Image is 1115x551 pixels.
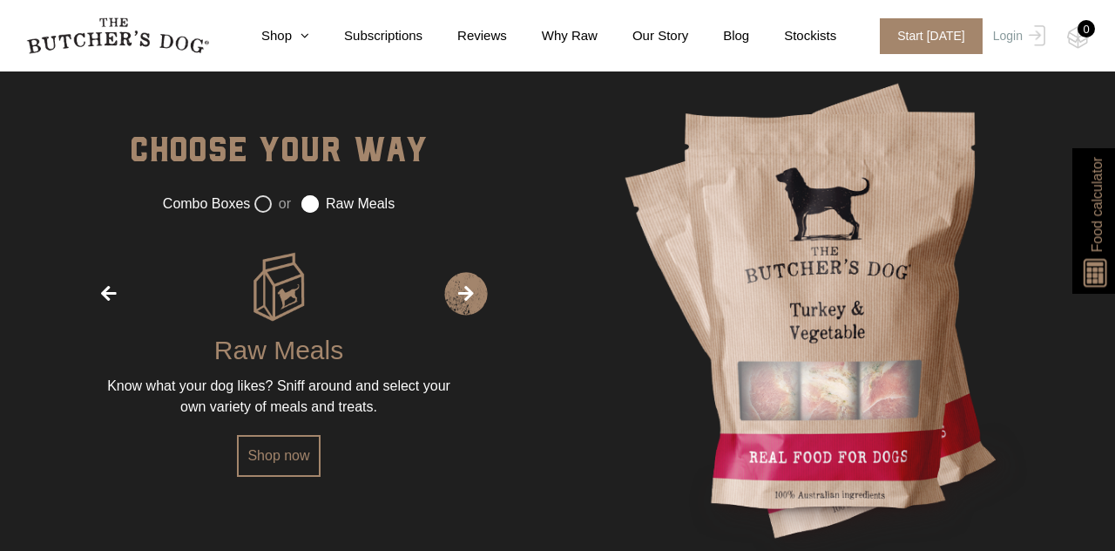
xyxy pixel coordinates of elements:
[862,18,989,54] a: Start [DATE]
[214,322,343,376] div: Raw Meals
[163,194,251,214] label: Combo Boxes
[444,272,488,316] span: Next
[1078,20,1095,37] div: 0
[130,124,428,194] div: Choose your way
[226,26,309,46] a: Shop
[237,435,320,477] a: Shop now
[1086,157,1107,252] span: Food calculator
[87,272,131,316] span: Previous
[309,26,422,46] a: Subscriptions
[422,26,507,46] a: Reviews
[880,18,983,54] span: Start [DATE]
[989,18,1045,54] a: Login
[598,26,688,46] a: Our Story
[254,195,291,213] label: or
[749,26,836,46] a: Stockists
[105,376,453,418] div: Know what your dog likes? Sniff around and select your own variety of meals and treats.
[688,26,749,46] a: Blog
[301,195,395,213] label: Raw Meals
[1067,26,1089,49] img: TBD_Cart-Empty.png
[507,26,598,46] a: Why Raw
